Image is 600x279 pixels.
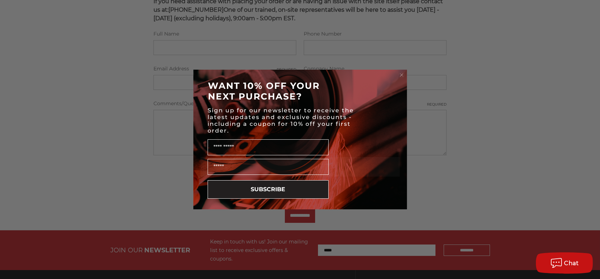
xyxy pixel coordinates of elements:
button: SUBSCRIBE [208,180,329,199]
span: WANT 10% OFF YOUR NEXT PURCHASE? [208,80,320,102]
button: Chat [536,252,593,274]
input: Email [208,159,329,175]
button: Close dialog [398,71,405,79]
span: Chat [564,260,579,267]
span: Sign up for our newsletter to receive the latest updates and exclusive discounts - including a co... [208,107,354,134]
